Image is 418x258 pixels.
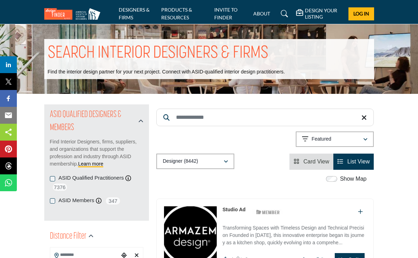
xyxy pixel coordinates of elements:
a: PRODUCTS & RESOURCES [161,7,192,20]
span: Log In [353,11,369,17]
a: Add To List [358,209,363,215]
h5: DESIGN YOUR LISTING [305,7,343,20]
img: Site Logo [44,8,104,20]
label: ASID Qualified Practitioners [59,174,124,182]
div: DESIGN YOUR LISTING [296,7,343,20]
label: ASID Members [59,196,94,205]
p: Find the interior design partner for your next project. Connect with ASID-qualified interior desi... [48,69,285,76]
li: Card View [289,154,333,170]
button: Log In [348,7,374,20]
input: Search Keyword [156,109,374,126]
a: Search [274,8,293,19]
h2: ASID QUALIFIED DESIGNERS & MEMBERS [50,109,137,134]
li: List View [333,154,374,170]
a: Studio Ad [222,207,246,212]
p: Studio Ad [222,206,246,213]
span: 347 [105,196,121,205]
p: Featured [312,136,331,143]
h1: SEARCH INTERIOR DESIGNERS & FIRMS [48,43,268,64]
a: ABOUT [253,11,270,17]
a: DESIGNERS & FIRMS [119,7,150,20]
a: Learn more [78,161,103,167]
label: Show Map [340,175,367,183]
span: Card View [303,159,329,165]
a: View Card [294,159,329,165]
span: List View [347,159,370,165]
input: ASID Qualified Practitioners checkbox [50,176,55,181]
button: Designer (8442) [156,154,234,169]
a: INVITE TO FINDER [214,7,237,20]
p: Transforming Spaces with Timeless Design and Technical Precision Founded in [DATE], this innovati... [222,224,366,248]
button: Featured [296,131,374,147]
h2: Distance Filter [50,230,86,243]
a: Transforming Spaces with Timeless Design and Technical Precision Founded in [DATE], this innovati... [222,220,366,248]
p: Find Interior Designers, firms, suppliers, and organizations that support the profession and indu... [50,138,144,168]
a: View List [338,159,370,165]
input: ASID Members checkbox [50,198,55,204]
p: Designer (8442) [163,158,198,165]
span: 7376 [52,183,68,192]
img: ASID Members Badge Icon [252,208,284,217]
